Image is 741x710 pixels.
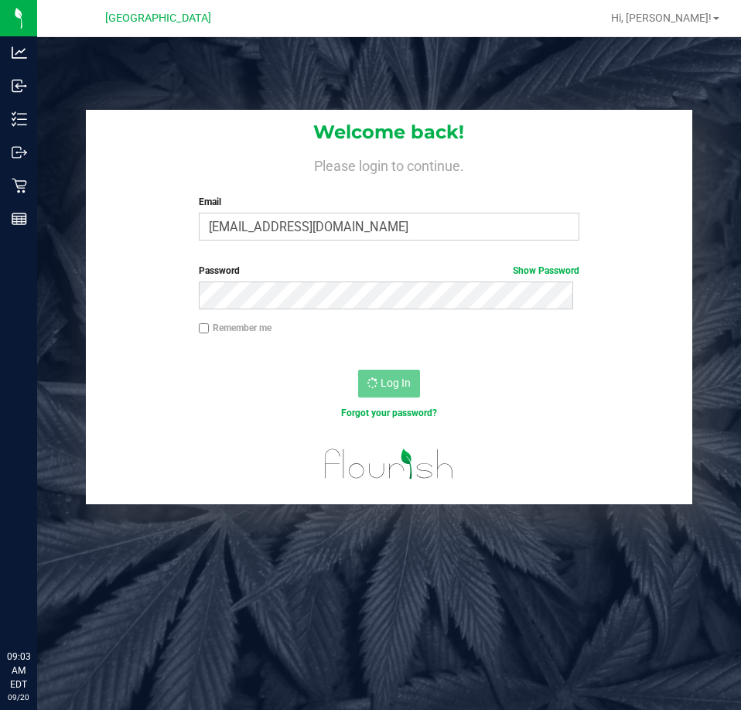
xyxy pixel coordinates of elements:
input: Remember me [199,323,210,334]
inline-svg: Inbound [12,78,27,94]
label: Email [199,195,579,209]
span: Password [199,265,240,276]
inline-svg: Inventory [12,111,27,127]
span: Hi, [PERSON_NAME]! [611,12,712,24]
inline-svg: Outbound [12,145,27,160]
h1: Welcome back! [86,122,691,142]
button: Log In [358,370,420,398]
img: flourish_logo.svg [313,436,465,492]
p: 09:03 AM EDT [7,650,30,691]
inline-svg: Analytics [12,45,27,60]
span: [GEOGRAPHIC_DATA] [105,12,211,25]
a: Show Password [513,265,579,276]
p: 09/20 [7,691,30,703]
label: Remember me [199,321,271,335]
inline-svg: Retail [12,178,27,193]
a: Forgot your password? [341,408,437,418]
span: Log In [381,377,411,389]
inline-svg: Reports [12,211,27,227]
h4: Please login to continue. [86,155,691,173]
